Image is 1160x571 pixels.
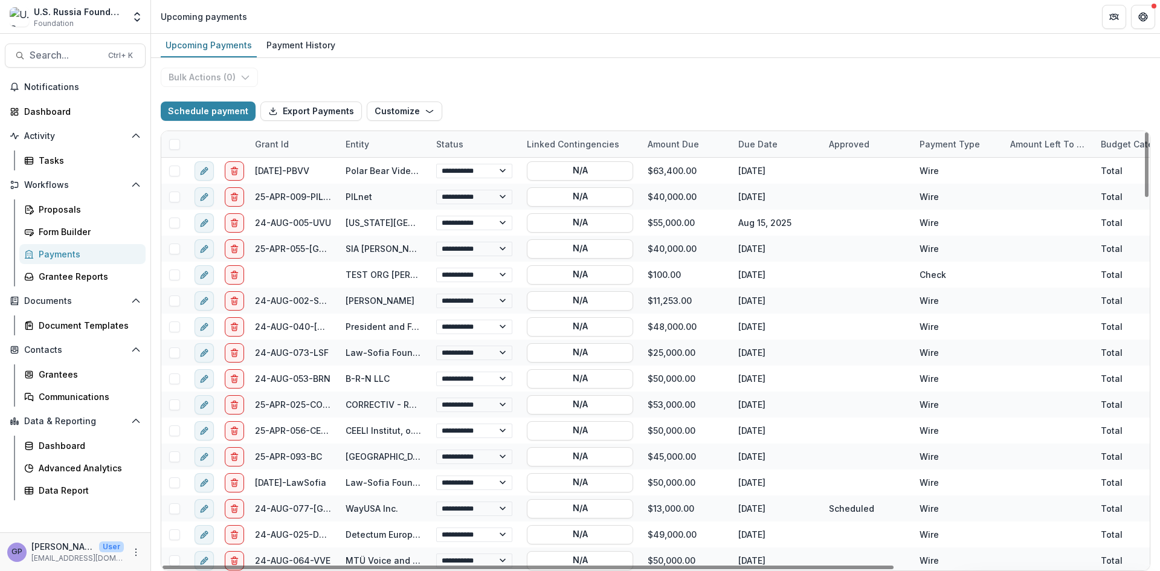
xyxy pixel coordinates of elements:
[1101,216,1123,229] div: Total
[527,551,633,570] button: N/A
[225,239,244,259] button: delete
[912,495,1003,521] div: Wire
[640,131,731,157] div: Amount Due
[731,495,822,521] div: [DATE]
[129,5,146,29] button: Open entity switcher
[731,392,822,418] div: [DATE]
[225,447,244,466] button: delete
[255,476,326,489] div: [DATE]-LawSofia
[640,366,731,392] div: $50,000.00
[912,469,1003,495] div: Wire
[225,369,244,389] button: delete
[39,484,136,497] div: Data Report
[34,5,124,18] div: U.S. Russia Foundation
[912,184,1003,210] div: Wire
[19,387,146,407] a: Communications
[822,131,912,157] div: Approved
[346,192,372,202] a: PILnet
[5,291,146,311] button: Open Documents
[225,395,244,415] button: delete
[527,473,633,492] button: N/A
[24,131,126,141] span: Activity
[346,166,474,176] a: Polar Bear Video Ventures Inc.
[161,10,247,23] div: Upcoming payments
[255,424,331,437] div: 25-APR-056-CEELI
[255,320,331,333] div: 24-AUG-040-[GEOGRAPHIC_DATA]
[5,44,146,68] button: Search...
[39,462,136,474] div: Advanced Analytics
[225,551,244,570] button: delete
[225,525,244,544] button: delete
[1101,294,1123,307] div: Total
[640,288,731,314] div: $11,253.00
[24,296,126,306] span: Documents
[1003,131,1094,157] div: Amount left to be disbursed
[10,7,29,27] img: U.S. Russia Foundation
[731,236,822,262] div: [DATE]
[367,102,442,121] button: Customize
[640,521,731,547] div: $49,000.00
[912,340,1003,366] div: Wire
[640,314,731,340] div: $48,000.00
[255,242,331,255] div: 25-APR-055-[GEOGRAPHIC_DATA]
[640,495,731,521] div: $13,000.00
[912,418,1003,444] div: Wire
[262,34,340,57] a: Payment History
[731,314,822,340] div: [DATE]
[195,525,214,544] button: edit
[1101,476,1123,489] div: Total
[346,555,483,566] a: MTÜ Voice and Video Enterprise
[527,447,633,466] button: N/A
[225,473,244,492] button: delete
[429,131,520,157] div: Status
[640,158,731,184] div: $63,400.00
[829,502,874,515] div: Scheduled
[5,175,146,195] button: Open Workflows
[195,473,214,492] button: edit
[1101,190,1123,203] div: Total
[225,187,244,207] button: delete
[255,450,322,463] div: 25-APR-093-BC
[640,236,731,262] div: $40,000.00
[19,266,146,286] a: Grantee Reports
[1101,372,1123,385] div: Total
[255,502,331,515] div: 24-AUG-077-[GEOGRAPHIC_DATA]
[31,540,94,553] p: [PERSON_NAME]
[346,451,431,462] a: [GEOGRAPHIC_DATA]
[731,158,822,184] div: [DATE]
[346,295,414,306] a: [PERSON_NAME]
[1101,320,1123,333] div: Total
[527,369,633,389] button: N/A
[24,416,126,427] span: Data & Reporting
[912,366,1003,392] div: Wire
[640,184,731,210] div: $40,000.00
[731,469,822,495] div: [DATE]
[19,458,146,478] a: Advanced Analytics
[527,395,633,415] button: N/A
[731,262,822,288] div: [DATE]
[30,50,101,61] span: Search...
[912,262,1003,288] div: Check
[161,102,256,121] button: Schedule payment
[225,421,244,440] button: delete
[225,499,244,518] button: delete
[640,418,731,444] div: $50,000.00
[11,548,22,556] div: Gennady Podolny
[346,321,521,332] a: President and Fellows of Harvard College
[19,364,146,384] a: Grantees
[248,131,338,157] div: Grant Id
[346,399,541,410] a: CORRECTIV - Recherchen für die Gesellschaft
[1101,450,1123,463] div: Total
[912,392,1003,418] div: Wire
[912,314,1003,340] div: Wire
[225,317,244,337] button: delete
[912,288,1003,314] div: Wire
[346,218,479,228] a: [US_STATE][GEOGRAPHIC_DATA]
[106,49,135,62] div: Ctrl + K
[527,525,633,544] button: N/A
[640,210,731,236] div: $55,000.00
[195,161,214,181] button: edit
[19,199,146,219] a: Proposals
[5,340,146,360] button: Open Contacts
